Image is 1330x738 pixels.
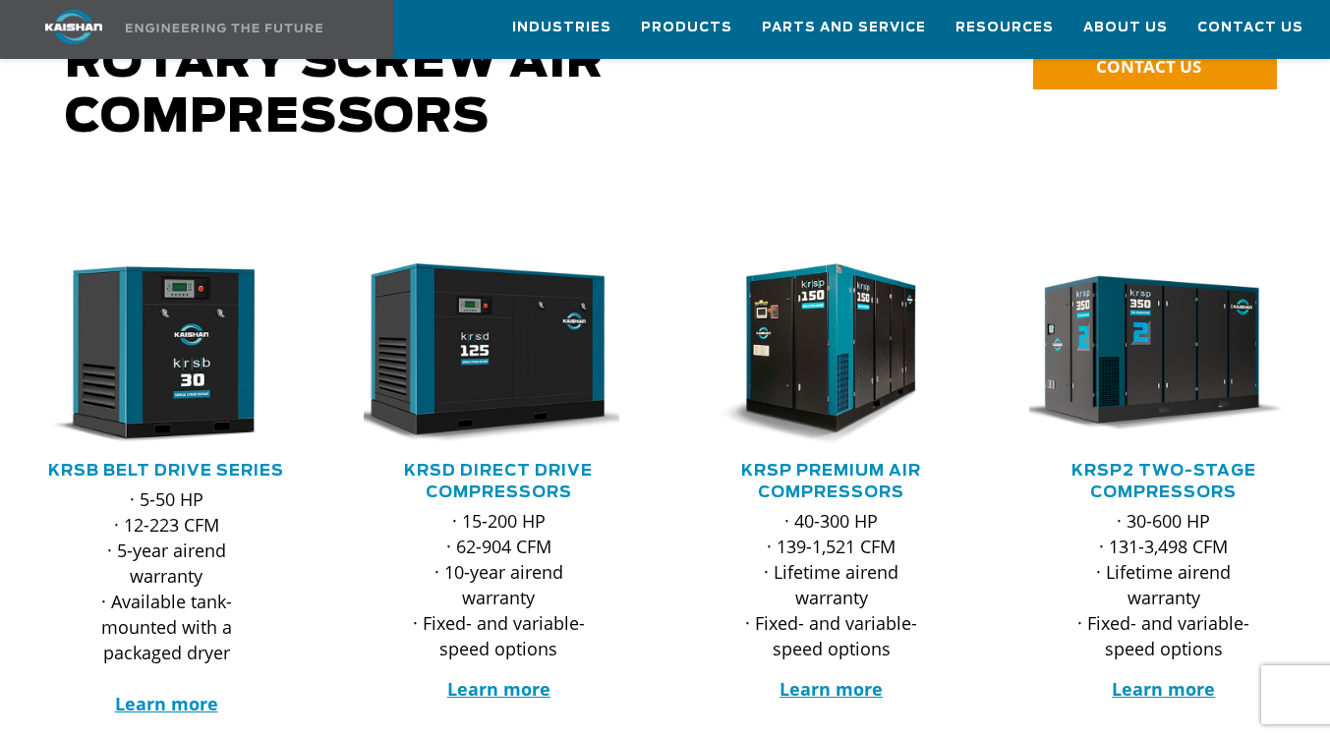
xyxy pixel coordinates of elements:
[1112,677,1215,701] a: Learn more
[364,263,633,445] div: krsd125
[1071,463,1256,500] a: KRSP2 Two-Stage Compressors
[1197,1,1303,54] a: Contact Us
[31,263,301,445] div: krsb30
[512,17,611,39] span: Industries
[1033,45,1277,89] a: CONTACT US
[71,486,261,716] p: · 5-50 HP · 12-223 CFM · 5-year airend warranty · Available tank-mounted with a packaged dryer
[447,677,550,701] a: Learn more
[762,1,926,54] a: Parts and Service
[682,263,953,445] img: krsp150
[1014,263,1285,445] img: krsp350
[1083,1,1168,54] a: About Us
[1096,55,1201,78] span: CONTACT US
[955,17,1054,39] span: Resources
[17,263,287,445] img: krsb30
[641,17,732,39] span: Products
[1029,263,1299,445] div: krsp350
[48,463,284,479] a: KRSB Belt Drive Series
[741,463,921,500] a: KRSP Premium Air Compressors
[349,263,619,445] img: krsd125
[115,692,218,715] a: Learn more
[762,17,926,39] span: Parts and Service
[126,24,322,32] img: Engineering the future
[1083,17,1168,39] span: About Us
[955,1,1054,54] a: Resources
[1197,17,1303,39] span: Contact Us
[512,1,611,54] a: Industries
[403,508,594,661] p: · 15-200 HP · 62-904 CFM · 10-year airend warranty · Fixed- and variable-speed options
[404,463,593,500] a: KRSD Direct Drive Compressors
[780,677,883,701] a: Learn more
[736,508,927,661] p: · 40-300 HP · 139-1,521 CFM · Lifetime airend warranty · Fixed- and variable-speed options
[1069,508,1259,661] p: · 30-600 HP · 131-3,498 CFM · Lifetime airend warranty · Fixed- and variable-speed options
[641,1,732,54] a: Products
[697,263,966,445] div: krsp150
